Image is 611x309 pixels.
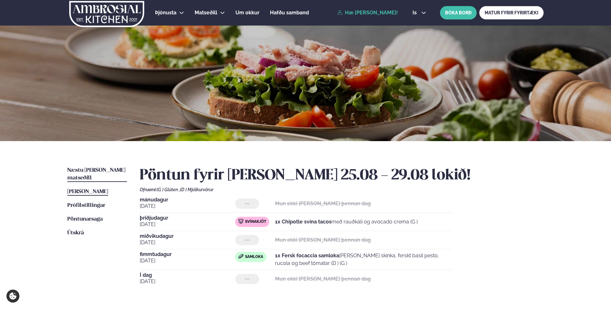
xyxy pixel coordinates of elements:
button: BÓKA BORÐ [440,6,477,19]
p: [PERSON_NAME] skinka, ferskt basil pesto, rucola og beef tómatar (D ) (G ) [275,252,452,267]
a: MATUR FYRIR FYRIRTÆKI [479,6,544,19]
strong: 1x Fersk focaccia samloka [275,252,339,259]
span: [DATE] [140,257,235,265]
span: [DATE] [140,202,235,210]
span: Útskrá [67,230,84,236]
span: mánudagur [140,197,235,202]
span: Svínakjöt [245,219,266,224]
span: Næstu [PERSON_NAME] matseðill [67,168,125,181]
span: --- [245,237,250,243]
span: is [413,10,419,15]
span: fimmtudagur [140,252,235,257]
div: Ofnæmi: [140,187,544,192]
span: Um okkur [235,10,259,16]
a: Prófílstillingar [67,202,105,209]
strong: Mun ekki [PERSON_NAME] þennan dag [275,276,371,282]
span: [DATE] [140,239,235,246]
span: Samloka [245,254,263,260]
h2: Pöntun fyrir [PERSON_NAME] 25.08 - 29.08 lokið! [140,167,544,185]
span: [PERSON_NAME] [67,189,108,194]
p: með rauðkáli og avocado crema (G ) [275,218,418,226]
span: Prófílstillingar [67,203,105,208]
img: logo [69,1,145,27]
strong: Mun ekki [PERSON_NAME] þennan dag [275,200,371,207]
span: --- [245,201,250,206]
a: Útskrá [67,229,84,237]
span: Þjónusta [155,10,176,16]
button: is [407,10,431,15]
a: Um okkur [235,9,259,17]
span: miðvikudagur [140,234,235,239]
span: Hafðu samband [270,10,309,16]
strong: Mun ekki [PERSON_NAME] þennan dag [275,237,371,243]
a: Matseðill [195,9,217,17]
span: --- [245,276,250,282]
span: þriðjudagur [140,215,235,221]
a: [PERSON_NAME] [67,188,108,196]
a: Hæ [PERSON_NAME]! [337,10,398,16]
span: Matseðill [195,10,217,16]
span: (G ) Glúten , [157,187,180,192]
a: Næstu [PERSON_NAME] matseðill [67,167,127,182]
span: [DATE] [140,221,235,228]
span: Í dag [140,273,235,278]
a: Cookie settings [6,290,19,303]
a: Pöntunarsaga [67,215,103,223]
strong: 1x Chipotle svína tacos [275,219,332,225]
a: Þjónusta [155,9,176,17]
img: sandwich-new-16px.svg [238,254,243,259]
span: (D ) Mjólkurvörur [180,187,213,192]
img: pork.svg [238,219,243,224]
span: [DATE] [140,278,235,285]
a: Hafðu samband [270,9,309,17]
span: Pöntunarsaga [67,216,103,222]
